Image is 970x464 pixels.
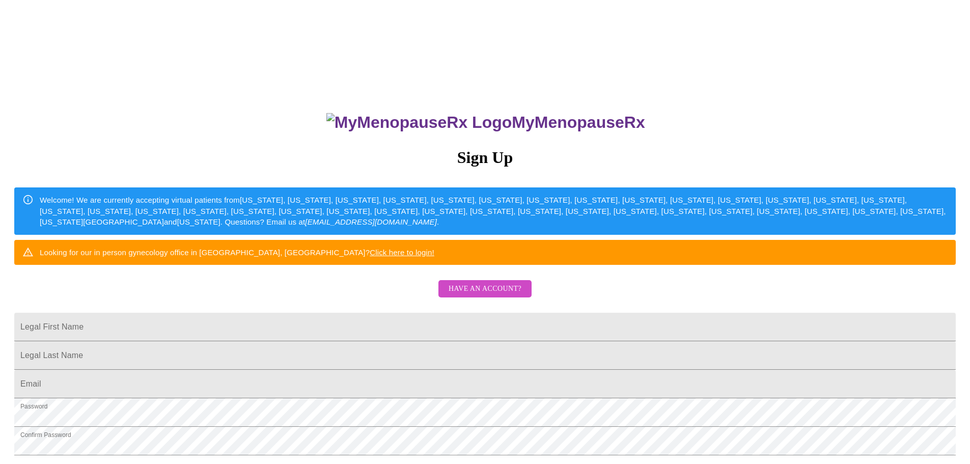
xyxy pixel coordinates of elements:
div: Welcome! We are currently accepting virtual patients from [US_STATE], [US_STATE], [US_STATE], [US... [40,190,948,231]
a: Click here to login! [370,248,434,257]
h3: MyMenopauseRx [16,113,956,132]
img: MyMenopauseRx Logo [326,113,512,132]
div: Looking for our in person gynecology office in [GEOGRAPHIC_DATA], [GEOGRAPHIC_DATA]? [40,243,434,262]
a: Have an account? [436,291,534,300]
em: [EMAIL_ADDRESS][DOMAIN_NAME] [305,217,437,226]
h3: Sign Up [14,148,956,167]
button: Have an account? [438,280,532,298]
span: Have an account? [449,283,521,295]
